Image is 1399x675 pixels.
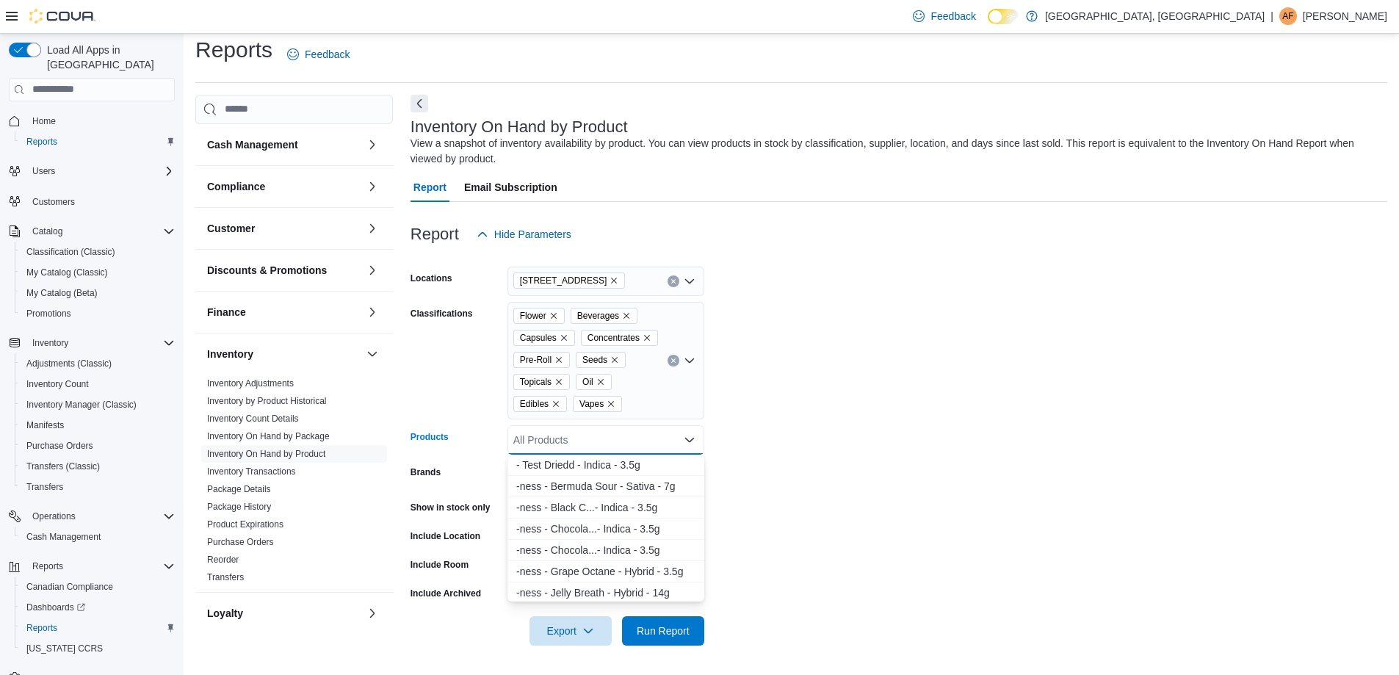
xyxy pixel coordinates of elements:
[411,95,428,112] button: Next
[195,35,272,65] h1: Reports
[684,434,695,446] button: Close list of options
[21,396,175,414] span: Inventory Manager (Classic)
[364,220,381,237] button: Customer
[26,334,175,352] span: Inventory
[21,284,104,302] a: My Catalog (Beta)
[21,416,70,434] a: Manifests
[21,355,175,372] span: Adjustments (Classic)
[21,640,109,657] a: [US_STATE] CCRS
[554,378,563,386] button: Remove Topicals from selection in this group
[26,481,63,493] span: Transfers
[643,333,651,342] button: Remove Concentrates from selection in this group
[15,242,181,262] button: Classification (Classic)
[26,267,108,278] span: My Catalog (Classic)
[411,431,449,443] label: Products
[26,378,89,390] span: Inventory Count
[281,40,355,69] a: Feedback
[26,440,93,452] span: Purchase Orders
[207,502,271,512] a: Package History
[26,557,175,575] span: Reports
[15,577,181,597] button: Canadian Compliance
[554,355,563,364] button: Remove Pre-Roll from selection in this group
[32,337,68,349] span: Inventory
[21,375,175,393] span: Inventory Count
[207,179,361,194] button: Compliance
[32,115,56,127] span: Home
[364,261,381,279] button: Discounts & Promotions
[26,246,115,258] span: Classification (Classic)
[207,519,283,530] a: Product Expirations
[516,564,695,579] div: - n e s s - G r a p e O c t a n e - H y b r i d - 3 . 5 g
[21,640,175,657] span: Washington CCRS
[21,305,175,322] span: Promotions
[520,308,546,323] span: Flower
[21,355,118,372] a: Adjustments (Classic)
[207,449,325,459] a: Inventory On Hand by Product
[21,458,106,475] a: Transfers (Classic)
[21,437,175,455] span: Purchase Orders
[364,345,381,363] button: Inventory
[26,508,175,525] span: Operations
[413,173,447,202] span: Report
[207,484,271,494] a: Package Details
[207,263,361,278] button: Discounts & Promotions
[32,196,75,208] span: Customers
[15,527,181,547] button: Cash Management
[21,396,142,414] a: Inventory Manager (Classic)
[26,622,57,634] span: Reports
[207,572,244,582] a: Transfers
[15,394,181,415] button: Inventory Manager (Classic)
[207,137,298,152] h3: Cash Management
[26,358,112,369] span: Adjustments (Classic)
[207,606,361,621] button: Loyalty
[15,374,181,394] button: Inventory Count
[507,455,704,476] button: - Test Driedd - Indica - 3.5g
[622,311,631,320] button: Remove Beverages from selection in this group
[21,528,106,546] a: Cash Management
[26,419,64,431] span: Manifests
[411,588,481,599] label: Include Archived
[1045,7,1265,25] p: [GEOGRAPHIC_DATA], [GEOGRAPHIC_DATA]
[207,347,361,361] button: Inventory
[15,456,181,477] button: Transfers (Classic)
[207,448,325,460] span: Inventory On Hand by Product
[195,375,393,592] div: Inventory
[207,413,299,425] span: Inventory Count Details
[207,221,361,236] button: Customer
[207,571,244,583] span: Transfers
[21,133,63,151] a: Reports
[596,378,605,386] button: Remove Oil from selection in this group
[207,466,296,477] span: Inventory Transactions
[15,477,181,497] button: Transfers
[3,221,181,242] button: Catalog
[21,578,175,596] span: Canadian Compliance
[520,375,552,389] span: Topicals
[15,131,181,152] button: Reports
[507,582,704,604] button: -ness - Jelly Breath - Hybrid - 14g
[3,506,181,527] button: Operations
[538,616,603,646] span: Export
[549,311,558,320] button: Remove Flower from selection in this group
[3,161,181,181] button: Users
[1282,7,1293,25] span: AF
[411,272,452,284] label: Locations
[15,262,181,283] button: My Catalog (Classic)
[520,331,557,345] span: Capsules
[21,478,175,496] span: Transfers
[520,353,552,367] span: Pre-Roll
[494,227,571,242] span: Hide Parameters
[26,136,57,148] span: Reports
[15,618,181,638] button: Reports
[207,305,361,320] button: Finance
[32,560,63,572] span: Reports
[15,638,181,659] button: [US_STATE] CCRS
[582,353,607,367] span: Seeds
[579,397,604,411] span: Vapes
[207,519,283,530] span: Product Expirations
[26,162,175,180] span: Users
[411,136,1380,167] div: View a snapshot of inventory availability by product. You can view products in stock by classific...
[507,540,704,561] button: -ness - Chocolate Cheesecake - Indica - 3.5g
[573,396,622,412] span: Vapes
[207,537,274,547] a: Purchase Orders
[520,397,549,411] span: Edibles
